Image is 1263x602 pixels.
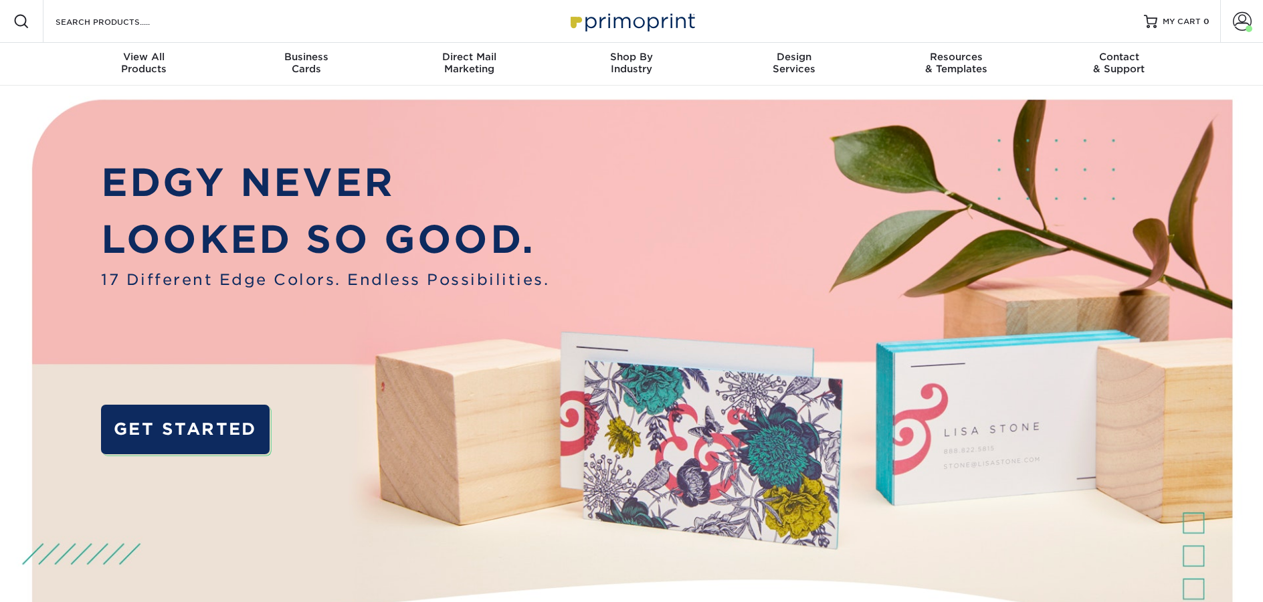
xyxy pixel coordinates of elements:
div: & Templates [875,51,1038,75]
div: & Support [1038,51,1200,75]
div: Services [712,51,875,75]
span: Business [225,51,388,63]
span: Resources [875,51,1038,63]
a: Direct MailMarketing [388,43,551,86]
span: 17 Different Edge Colors. Endless Possibilities. [101,268,549,291]
div: Products [63,51,225,75]
span: MY CART [1163,16,1201,27]
a: GET STARTED [101,405,270,455]
p: EDGY NEVER [101,155,549,211]
input: SEARCH PRODUCTS..... [54,13,185,29]
a: DesignServices [712,43,875,86]
div: Industry [551,51,713,75]
span: View All [63,51,225,63]
a: BusinessCards [225,43,388,86]
div: Cards [225,51,388,75]
span: Direct Mail [388,51,551,63]
a: Resources& Templates [875,43,1038,86]
span: Shop By [551,51,713,63]
span: Design [712,51,875,63]
a: Contact& Support [1038,43,1200,86]
a: View AllProducts [63,43,225,86]
p: LOOKED SO GOOD. [101,211,549,268]
span: Contact [1038,51,1200,63]
span: 0 [1203,17,1209,26]
div: Marketing [388,51,551,75]
img: Primoprint [565,7,698,35]
a: Shop ByIndustry [551,43,713,86]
